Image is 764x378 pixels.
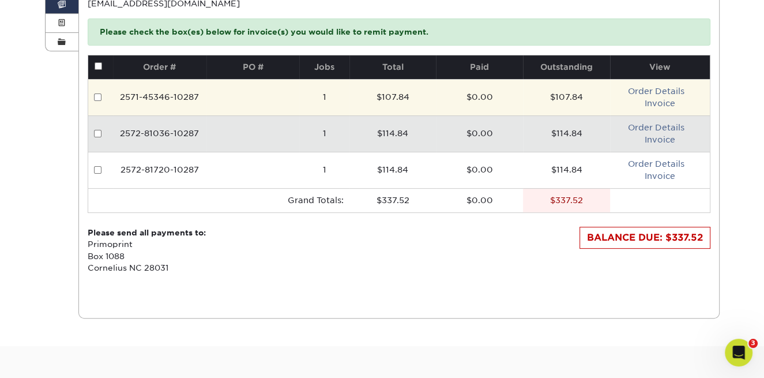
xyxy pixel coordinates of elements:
input: Pay all invoices [95,62,102,70]
td: $0.00 [436,79,523,115]
th: Paid [436,55,523,79]
td: $114.84 [523,152,610,188]
td: $107.84 [523,79,610,115]
td: 1 [299,79,349,115]
div: BALANCE DUE: $337.52 [579,227,710,249]
a: Order Details [628,87,684,96]
td: $0.00 [436,188,523,212]
td: $107.84 [349,79,436,115]
iframe: Intercom live chat [725,339,752,366]
td: $114.84 [523,115,610,152]
p: Please check the box(es) below for invoice(s) you would like to remit payment. [88,18,710,45]
td: $0.00 [436,115,523,152]
th: Order # [113,55,206,79]
th: Jobs [299,55,349,79]
td: 2572-81720-10287 [113,152,206,188]
span: 3 [748,339,758,348]
td: $114.84 [349,115,436,152]
stong: $337.52 [550,196,583,205]
p: Primoprint Box 1088 Cornelius NC 28031 [88,227,206,274]
td: $337.52 [349,188,436,212]
a: Order Details [628,159,684,169]
td: 1 [299,115,349,152]
td: Grand Totals: [113,188,349,212]
th: View [610,55,709,79]
th: Outstanding [523,55,610,79]
td: 2572-81036-10287 [113,115,206,152]
a: Order Details [628,123,684,132]
td: 1 [299,152,349,188]
td: $0.00 [436,152,523,188]
a: Invoice [645,135,675,144]
a: Invoice [645,99,675,108]
td: $114.84 [349,152,436,188]
strong: Please send all payments to: [88,228,206,237]
td: 2571-45346-10287 [113,79,206,115]
a: Invoice [645,171,675,181]
th: PO # [206,55,300,79]
th: Total [349,55,436,79]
